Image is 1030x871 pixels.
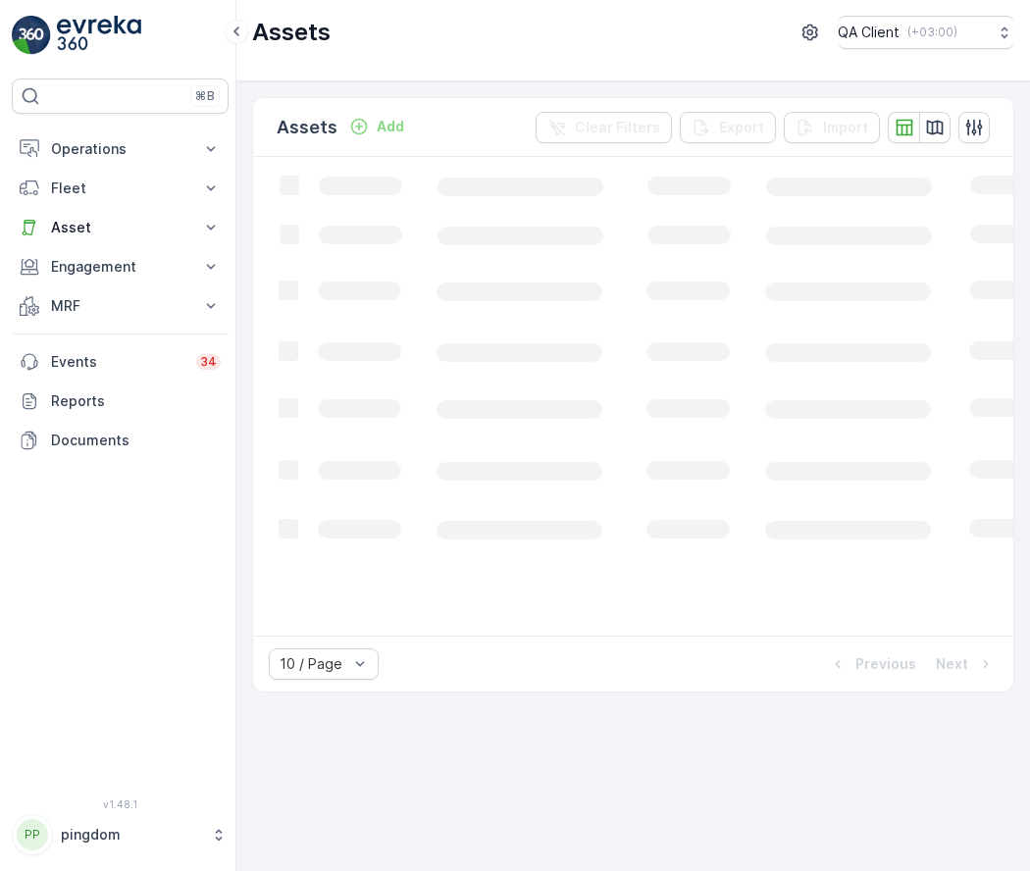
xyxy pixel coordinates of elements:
[12,129,229,169] button: Operations
[536,112,672,143] button: Clear Filters
[12,421,229,460] a: Documents
[12,16,51,55] img: logo
[51,257,189,277] p: Engagement
[200,354,217,370] p: 34
[934,652,998,676] button: Next
[57,16,141,55] img: logo_light-DOdMpM7g.png
[61,825,201,845] p: pingdom
[17,819,48,850] div: PP
[12,342,229,382] a: Events34
[51,296,189,316] p: MRF
[838,23,900,42] p: QA Client
[12,798,229,810] span: v 1.48.1
[12,382,229,421] a: Reports
[51,431,221,450] p: Documents
[823,118,868,137] p: Import
[719,118,764,137] p: Export
[51,352,184,372] p: Events
[12,814,229,855] button: PPpingdom
[855,654,916,674] p: Previous
[12,208,229,247] button: Asset
[377,117,404,136] p: Add
[51,391,221,411] p: Reports
[680,112,776,143] button: Export
[12,286,229,326] button: MRF
[195,88,215,104] p: ⌘B
[12,247,229,286] button: Engagement
[51,218,189,237] p: Asset
[277,114,337,141] p: Assets
[51,139,189,159] p: Operations
[252,17,331,48] p: Assets
[784,112,880,143] button: Import
[12,169,229,208] button: Fleet
[838,16,1014,49] button: QA Client(+03:00)
[341,115,412,138] button: Add
[936,654,968,674] p: Next
[826,652,918,676] button: Previous
[907,25,957,40] p: ( +03:00 )
[51,179,189,198] p: Fleet
[575,118,660,137] p: Clear Filters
